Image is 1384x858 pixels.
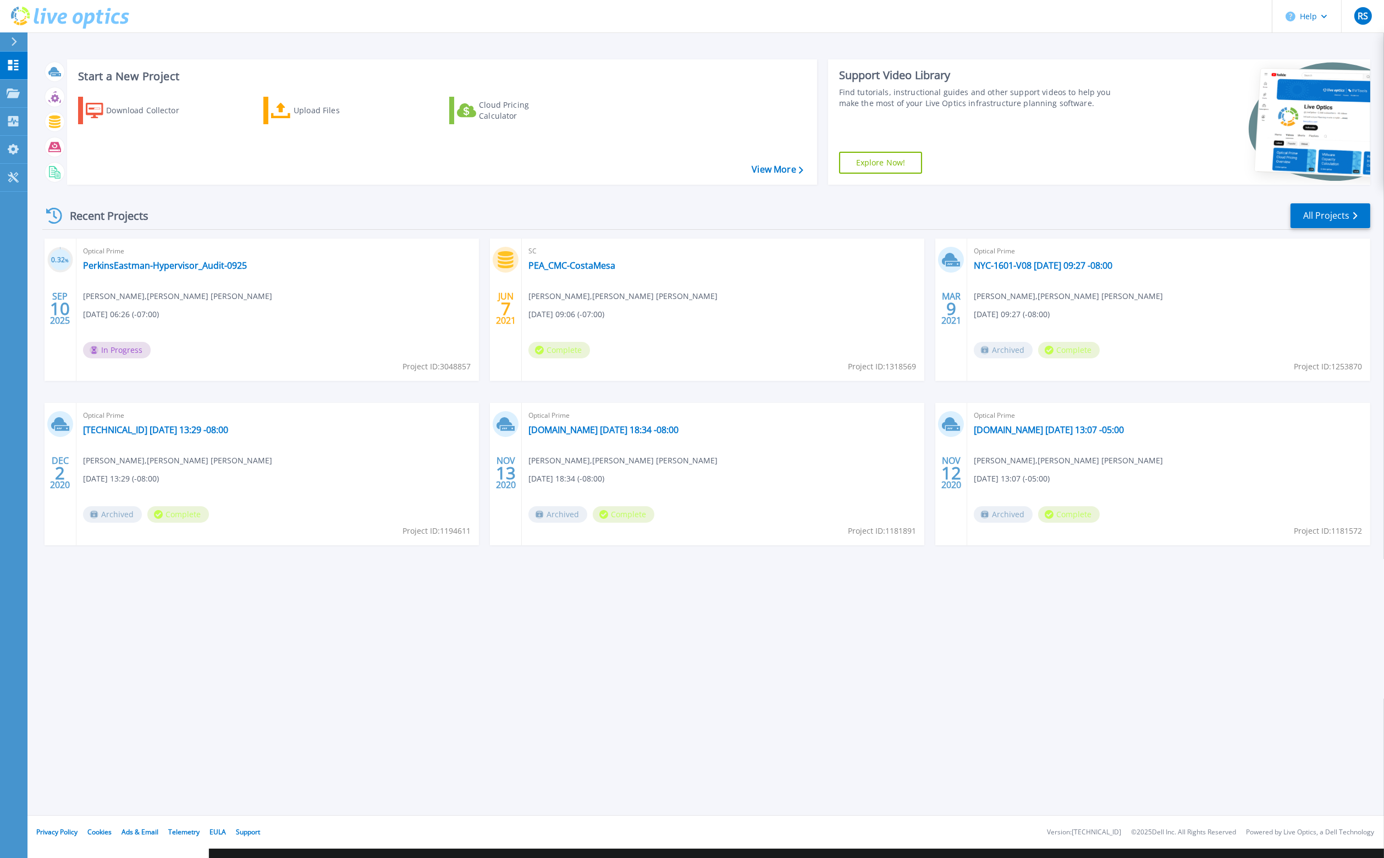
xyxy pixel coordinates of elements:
[1038,506,1100,523] span: Complete
[83,506,142,523] span: Archived
[65,257,69,263] span: %
[839,68,1120,82] div: Support Video Library
[974,245,1363,257] span: Optical Prime
[974,424,1124,435] a: [DOMAIN_NAME] [DATE] 13:07 -05:00
[528,290,718,302] span: [PERSON_NAME] , [PERSON_NAME] [PERSON_NAME]
[78,97,201,124] a: Download Collector
[752,164,803,175] a: View More
[47,254,73,267] h3: 0.32
[236,827,260,837] a: Support
[1294,525,1362,537] span: Project ID: 1181572
[83,455,272,467] span: [PERSON_NAME] , [PERSON_NAME] [PERSON_NAME]
[83,290,272,302] span: [PERSON_NAME] , [PERSON_NAME] [PERSON_NAME]
[294,99,382,121] div: Upload Files
[946,304,956,313] span: 9
[974,308,1050,320] span: [DATE] 09:27 (-08:00)
[122,827,158,837] a: Ads & Email
[36,827,78,837] a: Privacy Policy
[83,308,159,320] span: [DATE] 06:26 (-07:00)
[974,455,1163,467] span: [PERSON_NAME] , [PERSON_NAME] [PERSON_NAME]
[974,409,1363,422] span: Optical Prime
[402,361,471,373] span: Project ID: 3048857
[55,468,65,478] span: 2
[50,304,70,313] span: 10
[449,97,572,124] a: Cloud Pricing Calculator
[974,506,1033,523] span: Archived
[263,97,386,124] a: Upload Files
[528,245,918,257] span: SC
[49,453,70,493] div: DEC 2020
[974,342,1033,358] span: Archived
[1047,829,1121,836] li: Version: [TECHNICAL_ID]
[83,342,151,358] span: In Progress
[848,361,916,373] span: Project ID: 1318569
[209,827,226,837] a: EULA
[83,245,472,257] span: Optical Prime
[501,304,511,313] span: 7
[1246,829,1374,836] li: Powered by Live Optics, a Dell Technology
[839,87,1120,109] div: Find tutorials, instructional guides and other support videos to help you make the most of your L...
[941,289,962,329] div: MAR 2021
[1291,203,1370,228] a: All Projects
[528,308,604,320] span: [DATE] 09:06 (-07:00)
[479,99,567,121] div: Cloud Pricing Calculator
[974,260,1112,271] a: NYC-1601-V08 [DATE] 09:27 -08:00
[941,453,962,493] div: NOV 2020
[168,827,200,837] a: Telemetry
[1294,361,1362,373] span: Project ID: 1253870
[402,525,471,537] span: Project ID: 1194611
[839,152,923,174] a: Explore Now!
[495,453,516,493] div: NOV 2020
[848,525,916,537] span: Project ID: 1181891
[1358,12,1368,20] span: RS
[1038,342,1100,358] span: Complete
[49,289,70,329] div: SEP 2025
[528,424,679,435] a: [DOMAIN_NAME] [DATE] 18:34 -08:00
[83,424,228,435] a: [TECHNICAL_ID] [DATE] 13:29 -08:00
[106,99,194,121] div: Download Collector
[78,70,803,82] h3: Start a New Project
[495,289,516,329] div: JUN 2021
[87,827,112,837] a: Cookies
[1131,829,1236,836] li: © 2025 Dell Inc. All Rights Reserved
[147,506,209,523] span: Complete
[528,409,918,422] span: Optical Prime
[974,290,1163,302] span: [PERSON_NAME] , [PERSON_NAME] [PERSON_NAME]
[83,409,472,422] span: Optical Prime
[496,468,516,478] span: 13
[42,202,163,229] div: Recent Projects
[528,260,615,271] a: PEA_CMC-CostaMesa
[528,473,604,485] span: [DATE] 18:34 (-08:00)
[528,342,590,358] span: Complete
[593,506,654,523] span: Complete
[83,260,247,271] a: PerkinsEastman-Hypervisor_Audit-0925
[83,473,159,485] span: [DATE] 13:29 (-08:00)
[528,455,718,467] span: [PERSON_NAME] , [PERSON_NAME] [PERSON_NAME]
[941,468,961,478] span: 12
[974,473,1050,485] span: [DATE] 13:07 (-05:00)
[528,506,587,523] span: Archived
